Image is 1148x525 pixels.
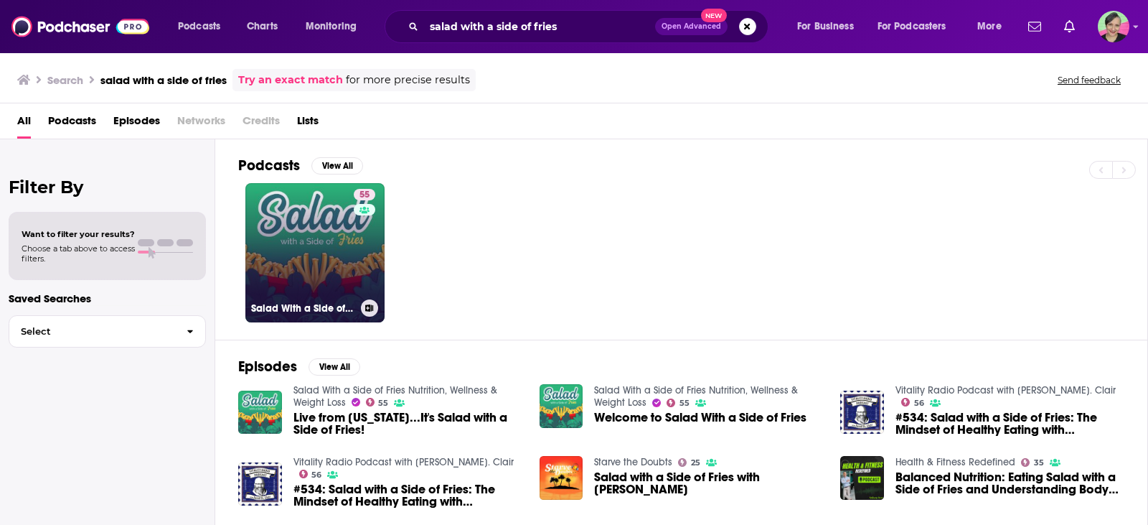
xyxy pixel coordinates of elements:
a: Vitality Radio Podcast with Jared St. Clair [293,456,514,468]
span: 35 [1034,460,1044,466]
a: #534: Salad with a Side of Fries: The Mindset of Healthy Eating with Jenn Trepeck [895,412,1124,436]
span: Charts [247,17,278,37]
a: Salad With a Side of Fries Nutrition, Wellness & Weight Loss [594,384,798,409]
a: PodcastsView All [238,157,363,175]
button: open menu [787,15,872,38]
a: EpisodesView All [238,358,360,376]
a: Vitality Radio Podcast with Jared St. Clair [895,384,1116,396]
img: Welcome to Salad With a Side of Fries [540,384,583,428]
input: Search podcasts, credits, & more... [424,15,655,38]
span: Select [9,327,175,336]
a: 55Salad With a Side of Fries Nutrition, Wellness & Weight Loss [245,183,385,322]
span: Live from [US_STATE]...It's Salad with a Side of Fries! [293,412,522,436]
a: Balanced Nutrition: Eating Salad with a Side of Fries and Understanding Body Composition [895,471,1124,496]
span: For Podcasters [878,17,946,37]
button: open menu [868,15,967,38]
a: Welcome to Salad With a Side of Fries [594,412,806,424]
span: Open Advanced [662,23,721,30]
span: Salad with a Side of Fries with [PERSON_NAME] [594,471,823,496]
img: Balanced Nutrition: Eating Salad with a Side of Fries and Understanding Body Composition [840,456,884,500]
span: For Business [797,17,854,37]
img: Podchaser - Follow, Share and Rate Podcasts [11,13,149,40]
img: #534: Salad with a Side of Fries: The Mindset of Healthy Eating with Jenn Trepeck [238,463,282,506]
a: Episodes [113,109,160,139]
span: Choose a tab above to access filters. [22,243,135,264]
a: All [17,109,31,139]
span: 55 [359,188,370,203]
span: Want to filter your results? [22,229,135,239]
button: open menu [168,15,239,38]
span: Logged in as LizDVictoryBelt [1098,11,1129,42]
span: #534: Salad with a Side of Fries: The Mindset of Healthy Eating with [PERSON_NAME] [293,483,522,508]
span: Podcasts [178,17,220,37]
button: open menu [296,15,375,38]
img: User Profile [1098,11,1129,42]
span: Monitoring [306,17,357,37]
div: Search podcasts, credits, & more... [398,10,782,43]
h3: Salad With a Side of Fries Nutrition, Wellness & Weight Loss [251,302,355,315]
h2: Podcasts [238,157,300,175]
h3: salad with a side of fries [100,73,227,87]
a: #534: Salad with a Side of Fries: The Mindset of Healthy Eating with Jenn Trepeck [293,483,522,508]
a: Salad With a Side of Fries Nutrition, Wellness & Weight Loss [293,384,497,409]
img: #534: Salad with a Side of Fries: The Mindset of Healthy Eating with Jenn Trepeck [840,391,884,435]
span: 56 [311,472,321,478]
h3: Search [47,73,83,87]
button: Select [9,315,206,348]
span: New [701,9,727,22]
span: 55 [378,400,388,406]
button: open menu [967,15,1020,38]
img: Salad with a Side of Fries with Jenn Trepeck [540,456,583,500]
a: Starve the Doubts [594,456,672,468]
a: Charts [237,15,286,38]
a: Show notifications dropdown [1058,14,1081,39]
img: Live from New York...It's Salad with a Side of Fries! [238,391,282,435]
a: 56 [901,398,924,406]
a: Show notifications dropdown [1022,14,1047,39]
span: 25 [691,460,700,466]
a: 35 [1021,458,1044,467]
a: 25 [678,458,700,467]
span: for more precise results [346,72,470,88]
button: View All [309,358,360,376]
span: Credits [243,109,280,139]
span: More [977,17,1002,37]
span: 56 [914,400,924,406]
a: Podcasts [48,109,96,139]
a: 55 [354,189,375,200]
a: Health & Fitness Redefined [895,456,1015,468]
h2: Filter By [9,177,206,198]
h2: Episodes [238,358,297,376]
a: Salad with a Side of Fries with Jenn Trepeck [594,471,823,496]
a: 55 [667,399,690,407]
span: #534: Salad with a Side of Fries: The Mindset of Healthy Eating with [PERSON_NAME] [895,412,1124,436]
button: Open AdvancedNew [655,18,728,35]
p: Saved Searches [9,292,206,305]
a: Try an exact match [238,72,343,88]
a: 55 [366,398,389,406]
span: Networks [177,109,225,139]
button: Send feedback [1053,74,1125,86]
button: View All [311,157,363,175]
a: 56 [299,470,322,478]
a: Lists [297,109,319,139]
button: Show profile menu [1098,11,1129,42]
a: Live from New York...It's Salad with a Side of Fries! [293,412,522,436]
span: 55 [679,400,690,406]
